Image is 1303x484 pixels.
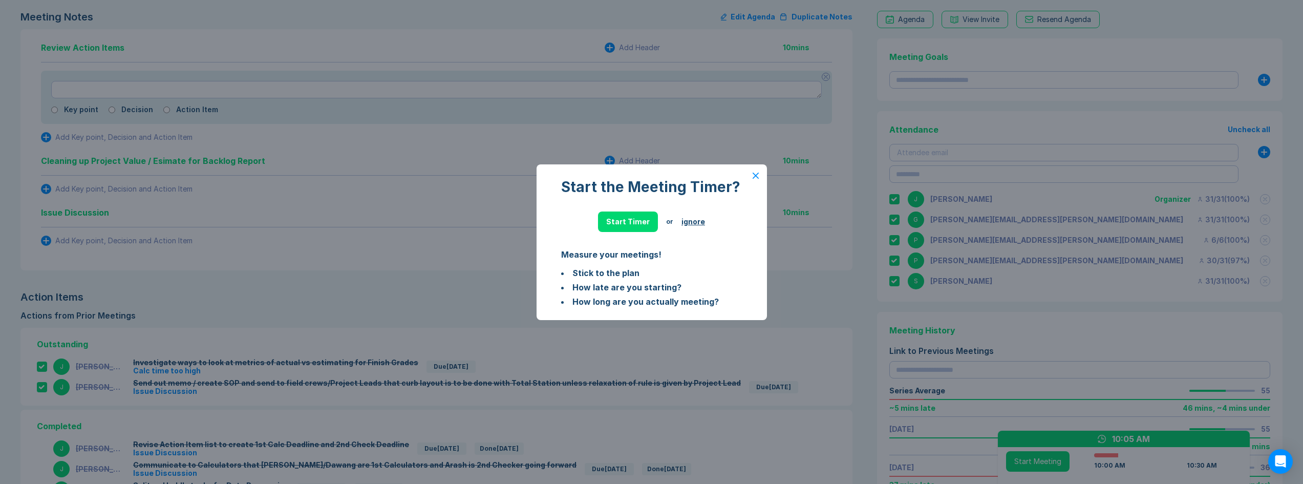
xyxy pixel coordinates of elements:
[598,212,658,232] button: Start Timer
[561,281,742,293] li: How late are you starting?
[681,218,705,226] button: ignore
[666,218,673,226] div: or
[561,179,742,195] div: Start the Meeting Timer?
[561,248,742,261] div: Measure your meetings!
[1268,449,1293,474] div: Open Intercom Messenger
[561,296,742,308] li: How long are you actually meeting?
[561,267,742,279] li: Stick to the plan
